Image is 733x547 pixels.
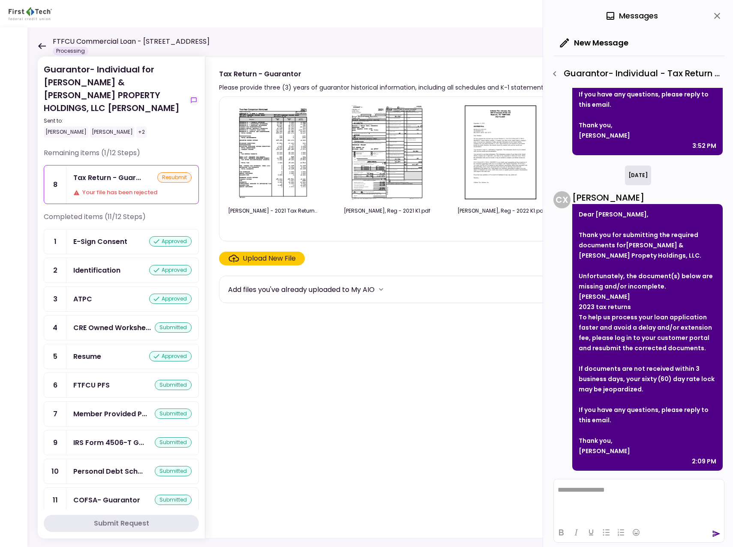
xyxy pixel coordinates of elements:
div: approved [149,265,192,275]
div: Add files you've already uploaded to My AIO [228,284,375,295]
div: approved [149,351,192,361]
strong: 2023 tax returns [579,303,631,311]
a: 9IRS Form 4506-T Guarantorsubmitted [44,430,199,455]
div: Upload New File [243,253,296,264]
div: Processing [53,47,88,55]
div: Guarantor- Individual for [PERSON_NAME] & [PERSON_NAME] PROPERTY HOLDINGS, LLC [PERSON_NAME] [44,63,185,138]
button: Italic [569,526,583,538]
strong: [PERSON_NAME] & [PERSON_NAME] Propety Holdings, LLC [579,241,700,260]
div: 2 [44,258,66,283]
a: 3ATPCapproved [44,286,199,312]
div: Submit Request [94,518,149,529]
div: IRS Form 4506-T Guarantor [73,437,144,448]
div: submitted [155,466,192,476]
div: [PERSON_NAME] [44,126,88,138]
div: Dear [PERSON_NAME], [579,209,716,219]
div: Guarantor- Individual - Tax Return - Guarantor [547,66,724,81]
div: FTFCU PFS [73,380,110,391]
div: Tax Return - Guarantor [219,69,548,79]
div: submitted [155,437,192,448]
div: 8 [44,165,66,204]
strong: Unfortunately, the document(s) below are missing and/or incomplete. [579,272,713,291]
div: 10 [44,459,66,484]
div: 3:52 PM [692,141,716,151]
div: Thank you for submitting the required documents for . [579,230,716,261]
img: Partner icon [9,7,52,20]
div: 6 [44,373,66,397]
div: E-Sign Consent [73,236,127,247]
div: Sent to: [44,117,185,125]
div: [DATE] [625,165,651,185]
button: close [710,9,724,23]
div: C X [553,191,571,208]
div: Identification [73,265,120,276]
div: Kelley, Reg - 2022 K1.pdf [456,207,546,215]
div: 5 [44,344,66,369]
strong: [PERSON_NAME] [579,292,630,301]
div: [PERSON_NAME] [572,191,723,204]
button: New Message [553,32,635,54]
div: approved [149,294,192,304]
div: Messages [605,9,658,22]
button: Emojis [629,526,643,538]
div: approved [149,236,192,246]
div: Member Provided PFS [73,409,147,419]
h1: FTFCU Commercial Loan - [STREET_ADDRESS] [53,36,210,47]
div: Remaining items (1/12 Steps) [44,148,199,165]
div: COFSA- Guarantor [73,495,140,505]
div: 11 [44,488,66,512]
button: Submit Request [44,515,199,532]
a: 5Resumeapproved [44,344,199,369]
a: 11COFSA- Guarantorsubmitted [44,487,199,513]
div: Completed items (11/12 Steps) [44,212,199,229]
button: Numbered list [614,526,628,538]
div: 2:09 PM [692,456,716,466]
button: Bold [554,526,568,538]
a: 8Tax Return - GuarantorresubmitYour file has been rejected [44,165,199,204]
a: 1E-Sign Consentapproved [44,229,199,254]
div: [PERSON_NAME] [579,130,716,141]
a: 6FTFCU PFSsubmitted [44,373,199,398]
div: Resume [73,351,101,362]
div: To help us process your loan application faster and avoid a delay and/or extension fee, please lo... [579,312,716,353]
div: CRE Owned Worksheet [73,322,151,333]
div: If you have any questions, please reply to this email. [579,89,716,110]
div: If you have any questions, please reply to this email. [579,405,716,425]
div: 1 [44,229,66,254]
div: Kelley, Reg - 2021 K1.pdf [342,207,432,215]
div: 9 [44,430,66,455]
div: submitted [155,380,192,390]
div: If documents are not received within 3 business days, your sixty (60) day rate lock may be jeopar... [579,364,716,394]
div: 4 [44,316,66,340]
div: Thank you, [579,120,716,130]
div: Your file has been rejected [73,188,192,197]
button: send [712,529,721,538]
button: show-messages [189,95,199,105]
div: submitted [155,495,192,505]
div: +2 [136,126,147,138]
button: Bullet list [599,526,613,538]
div: Kelley, Reginald - 2021 Tax Return.pdf [228,207,318,215]
div: 7 [44,402,66,426]
a: 4CRE Owned Worksheetsubmitted [44,315,199,340]
a: 2Identificationapproved [44,258,199,283]
a: 10Personal Debt Schedulesubmitted [44,459,199,484]
div: ATPC [73,294,92,304]
span: Click here to upload the required document [219,252,305,265]
div: Please provide three (3) years of guarantor historical information, including all schedules and K... [219,82,548,93]
div: [PERSON_NAME] [90,126,135,138]
div: submitted [155,409,192,419]
div: [PERSON_NAME] [579,446,716,456]
div: submitted [155,322,192,333]
div: Personal Debt Schedule [73,466,143,477]
button: Underline [584,526,598,538]
iframe: Rich Text Area [554,479,724,522]
button: more [375,283,388,296]
div: Tax Return - Guarantor [73,172,141,183]
a: 7Member Provided PFSsubmitted [44,401,199,427]
div: 3 [44,287,66,311]
div: Thank you, [579,436,716,446]
div: resubmit [157,172,192,183]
